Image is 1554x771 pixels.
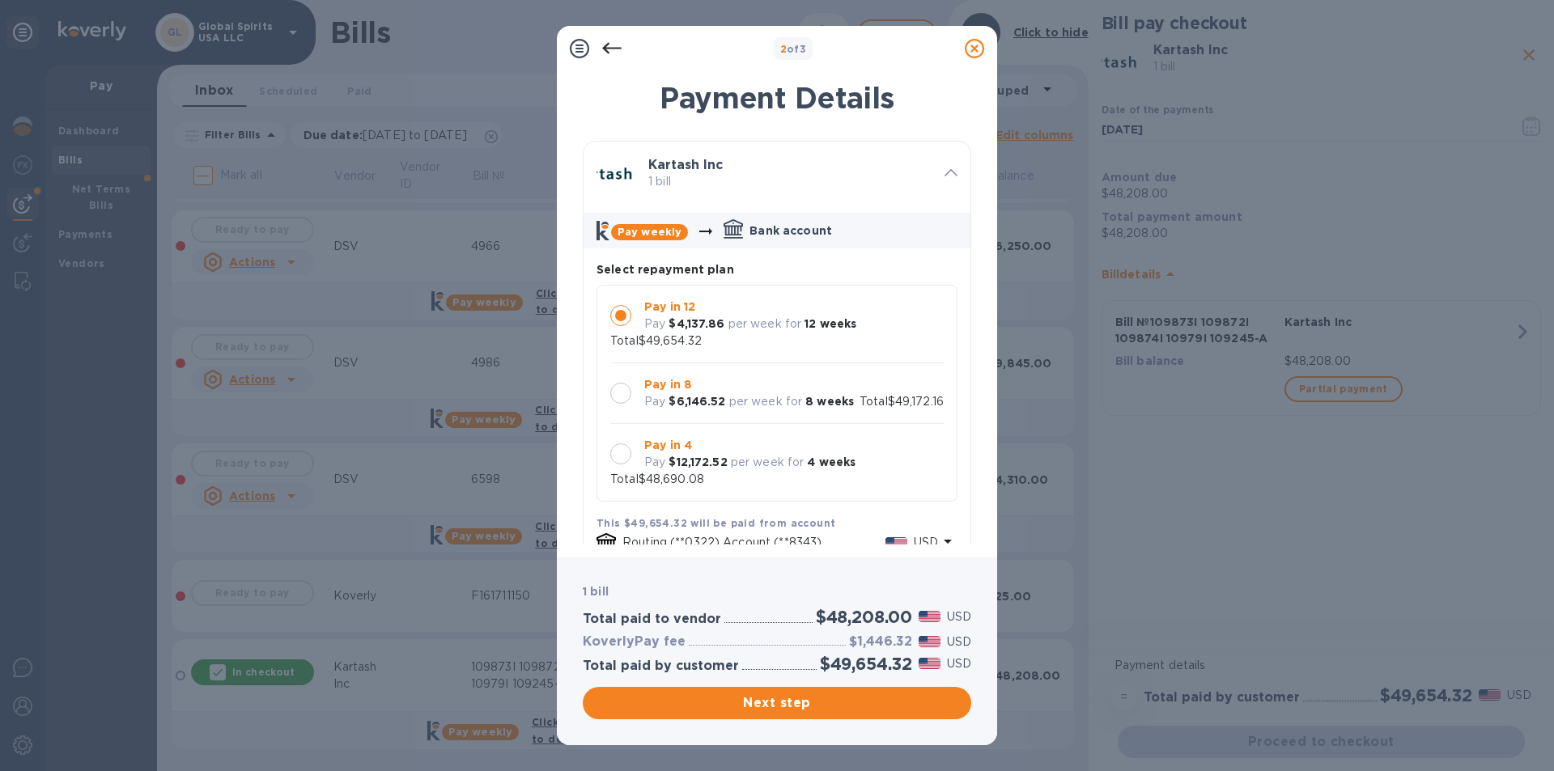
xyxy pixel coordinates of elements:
h3: Total paid to vendor [583,612,721,627]
b: This $49,654.32 will be paid from account [597,517,835,529]
b: Pay in 4 [644,438,692,451]
p: Routing (**0322) Account (**8343) [622,534,885,551]
p: Total $49,654.32 [610,333,702,349]
b: Pay in 8 [644,378,692,391]
b: Kartash Inc [648,157,723,172]
h1: Payment Details [583,81,971,115]
b: $6,146.52 [669,395,725,408]
b: 4 weeks [807,455,856,468]
p: Bank account [749,222,832,239]
h2: $48,208.00 [816,607,912,627]
img: USD [919,636,940,647]
b: 12 weeks [805,317,856,330]
p: Pay [644,393,665,410]
h3: KoverlyPay fee [583,634,686,650]
b: Pay in 12 [644,300,695,313]
p: Total $48,690.08 [610,471,704,488]
p: Pay [644,454,665,471]
img: USD [919,658,940,669]
p: Pay [644,316,665,333]
b: Pay weekly [618,226,681,238]
h3: $1,446.32 [849,634,912,650]
b: Select repayment plan [597,263,734,276]
img: USD [919,611,940,622]
span: Next step [596,693,958,713]
p: per week for [728,316,802,333]
button: Next step [583,687,971,719]
p: Total $49,172.16 [860,393,944,410]
p: USD [947,655,971,672]
p: USD [947,633,971,650]
p: USD [947,608,971,625]
b: 8 weeks [805,395,854,408]
b: of 3 [780,43,807,55]
b: $12,172.52 [669,455,727,468]
h3: Total paid by customer [583,659,739,674]
p: per week for [729,393,803,410]
p: USD [914,534,938,551]
div: Kartash Inc 1 bill [584,142,970,206]
b: $4,137.86 [669,317,724,330]
img: USD [885,537,907,549]
p: 1 bill [648,173,932,190]
b: 1 bill [583,585,609,598]
span: 2 [780,43,787,55]
h2: $49,654.32 [820,654,912,674]
p: per week for [731,454,805,471]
